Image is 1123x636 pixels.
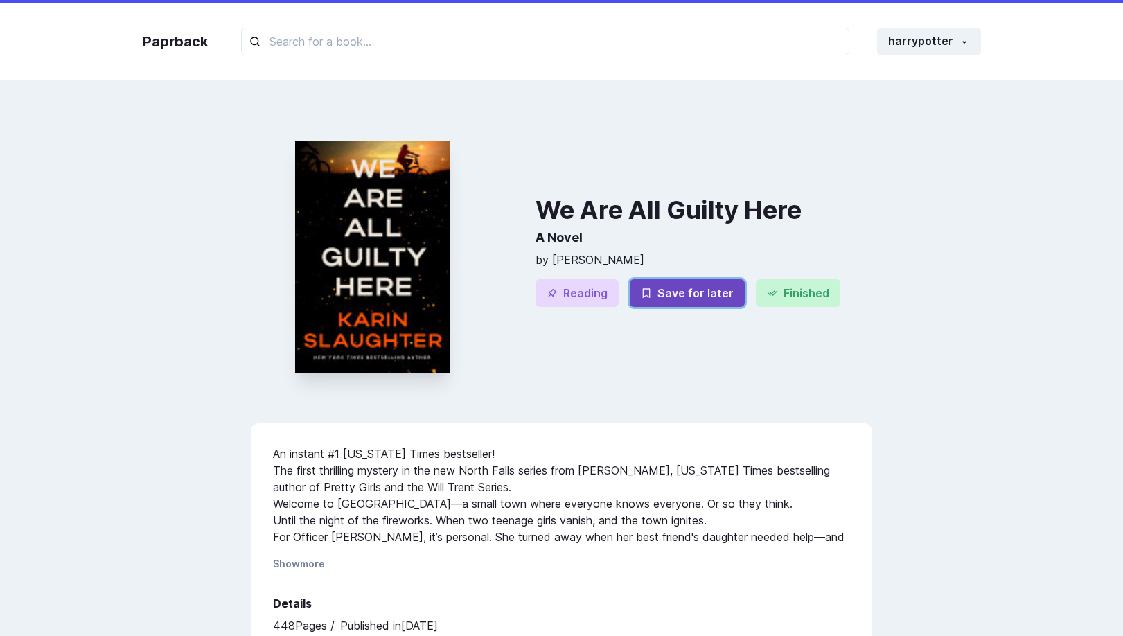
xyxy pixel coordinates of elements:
h2: Details [273,590,851,617]
button: harrypotter [877,28,981,55]
input: Search for a book... [241,28,849,55]
p: An instant #1 [US_STATE] Times bestseller! [273,445,851,462]
img: content [295,141,450,373]
h2: A Novel [536,224,872,251]
span: [PERSON_NAME] [552,253,644,267]
button: Showmore [273,558,325,569]
p: by [536,251,872,268]
p: Until the night of the fireworks. When two teenage girls vanish, and the town ignites. [273,512,851,529]
p: 448 Pages / [273,617,335,634]
p: Welcome to [GEOGRAPHIC_DATA]—a small town where everyone knows everyone. Or so they think. [273,495,851,512]
button: Finished [756,279,840,307]
a: Paprback [143,31,208,52]
button: Reading [536,279,619,307]
h3: We Are All Guilty Here [536,196,872,224]
button: Save for later [630,279,745,307]
p: For Officer [PERSON_NAME], it’s personal. She turned away when her best friend's daughter needed ... [273,529,851,562]
p: Published in [DATE] [340,617,438,634]
p: The first thrilling mystery in the new North Falls series from [PERSON_NAME], [US_STATE] Times be... [273,462,851,495]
